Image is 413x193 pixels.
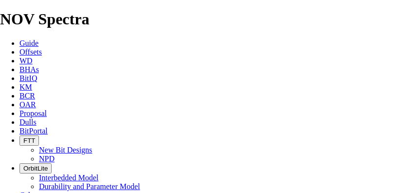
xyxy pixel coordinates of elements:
a: OAR [19,100,36,109]
a: Offsets [19,48,42,56]
a: Guide [19,39,38,47]
span: FTT [23,137,35,144]
span: OrbitLite [23,165,48,172]
a: Durability and Parameter Model [39,182,140,191]
a: BitIQ [19,74,37,82]
a: Proposal [19,109,47,117]
a: BHAs [19,65,39,74]
a: Interbedded Model [39,174,98,182]
a: BCR [19,92,35,100]
a: Dulls [19,118,37,126]
a: BitPortal [19,127,48,135]
button: OrbitLite [19,163,52,174]
a: KM [19,83,32,91]
a: NPD [39,154,55,163]
a: New Bit Designs [39,146,92,154]
a: WD [19,57,33,65]
button: FTT [19,135,39,146]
